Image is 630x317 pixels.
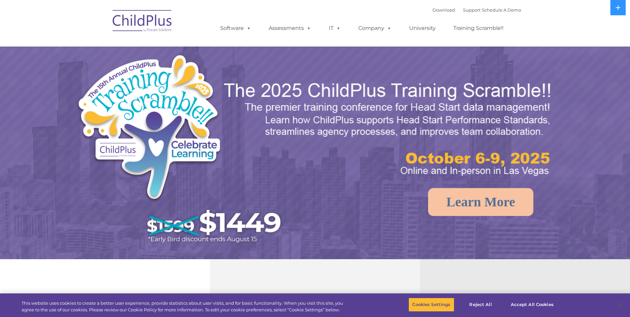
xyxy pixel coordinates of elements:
button: Cookies Settings [408,298,454,312]
a: Schedule A Demo [482,7,521,13]
a: Learn More [428,188,533,216]
img: ChildPlus by Procare Solutions [109,5,176,39]
a: IT [322,22,347,35]
font: | [432,7,521,13]
button: Close [612,297,627,312]
a: Training Scramble!! [447,22,510,35]
button: Accept All Cookies [507,298,557,312]
a: Assessments [262,22,318,35]
a: Support [463,7,481,13]
a: Download [432,7,455,13]
button: Reject All [460,298,501,312]
a: Company [352,22,398,35]
a: Software [214,22,258,35]
div: This website uses cookies to create a better user experience, provide statistics about user visit... [22,300,346,313]
a: University [403,22,442,35]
